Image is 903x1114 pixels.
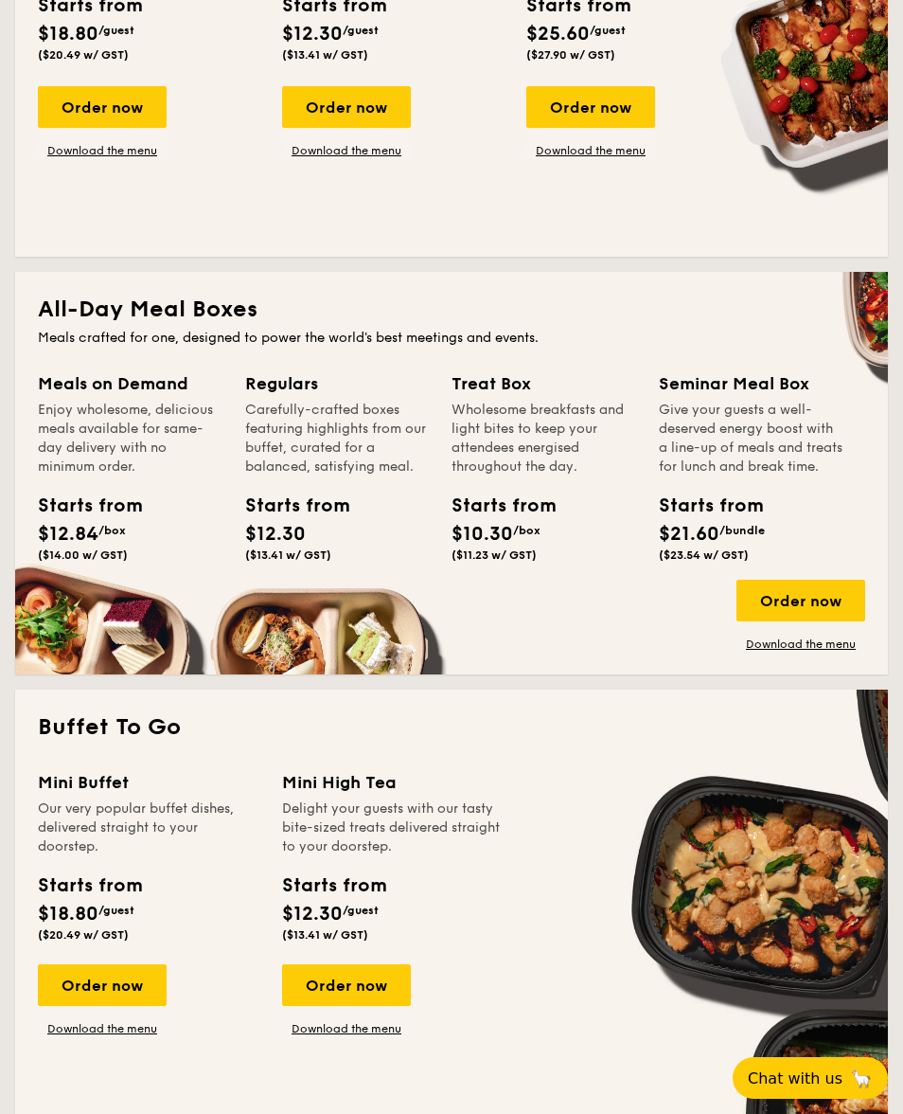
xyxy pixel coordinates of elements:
[38,769,259,796] div: Mini Buffet
[38,48,129,62] span: ($20.49 w/ GST)
[850,1068,873,1089] span: 🦙
[736,580,865,621] div: Order now
[98,904,134,917] span: /guest
[748,1069,842,1087] span: Chat with us
[659,523,719,546] span: $21.60
[736,637,865,652] a: Download the menu
[38,871,141,900] div: Starts from
[590,24,626,37] span: /guest
[98,524,126,537] span: /box
[659,370,843,397] div: Seminar Meal Box
[659,548,749,562] span: ($23.54 w/ GST)
[245,492,329,520] div: Starts from
[38,329,865,348] div: Meals crafted for one, designed to power the world's best meetings and events.
[38,401,222,476] div: Enjoy wholesome, delicious meals available for same-day delivery with no minimum order.
[343,904,379,917] span: /guest
[245,370,430,397] div: Regulars
[451,492,536,520] div: Starts from
[38,86,167,128] div: Order now
[282,143,411,158] a: Download the menu
[38,800,259,856] div: Our very popular buffet dishes, delivered straight to your doorstep.
[282,23,343,45] span: $12.30
[38,1021,167,1036] a: Download the menu
[282,928,368,942] span: ($13.41 w/ GST)
[38,295,865,325] h2: All-Day Meal Boxes
[282,1021,411,1036] a: Download the menu
[38,964,167,1006] div: Order now
[282,903,343,925] span: $12.30
[245,523,306,546] span: $12.30
[451,370,636,397] div: Treat Box
[38,523,98,546] span: $12.84
[282,86,411,128] div: Order now
[526,143,655,158] a: Download the menu
[451,523,513,546] span: $10.30
[245,401,430,476] div: Carefully-crafted boxes featuring highlights from our buffet, curated for a balanced, satisfying ...
[38,548,128,562] span: ($14.00 w/ GST)
[38,712,865,743] h2: Buffet To Go
[38,370,222,397] div: Meals on Demand
[513,524,540,537] span: /box
[282,800,504,856] div: Delight your guests with our tasty bite-sized treats delivered straight to your doorstep.
[659,401,843,476] div: Give your guests a well-deserved energy boost with a line-up of meals and treats for lunch and br...
[659,492,744,520] div: Starts from
[451,548,537,562] span: ($11.23 w/ GST)
[282,48,368,62] span: ($13.41 w/ GST)
[38,928,129,942] span: ($20.49 w/ GST)
[38,492,122,520] div: Starts from
[451,401,636,476] div: Wholesome breakfasts and light bites to keep your attendees energised throughout the day.
[282,769,504,796] div: Mini High Tea
[98,24,134,37] span: /guest
[526,86,655,128] div: Order now
[526,48,615,62] span: ($27.90 w/ GST)
[245,548,331,562] span: ($13.41 w/ GST)
[719,524,765,537] span: /bundle
[733,1057,888,1099] button: Chat with us🦙
[282,964,411,1006] div: Order now
[526,23,590,45] span: $25.60
[282,871,385,900] div: Starts from
[38,23,98,45] span: $18.80
[343,24,379,37] span: /guest
[38,903,98,925] span: $18.80
[38,143,167,158] a: Download the menu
